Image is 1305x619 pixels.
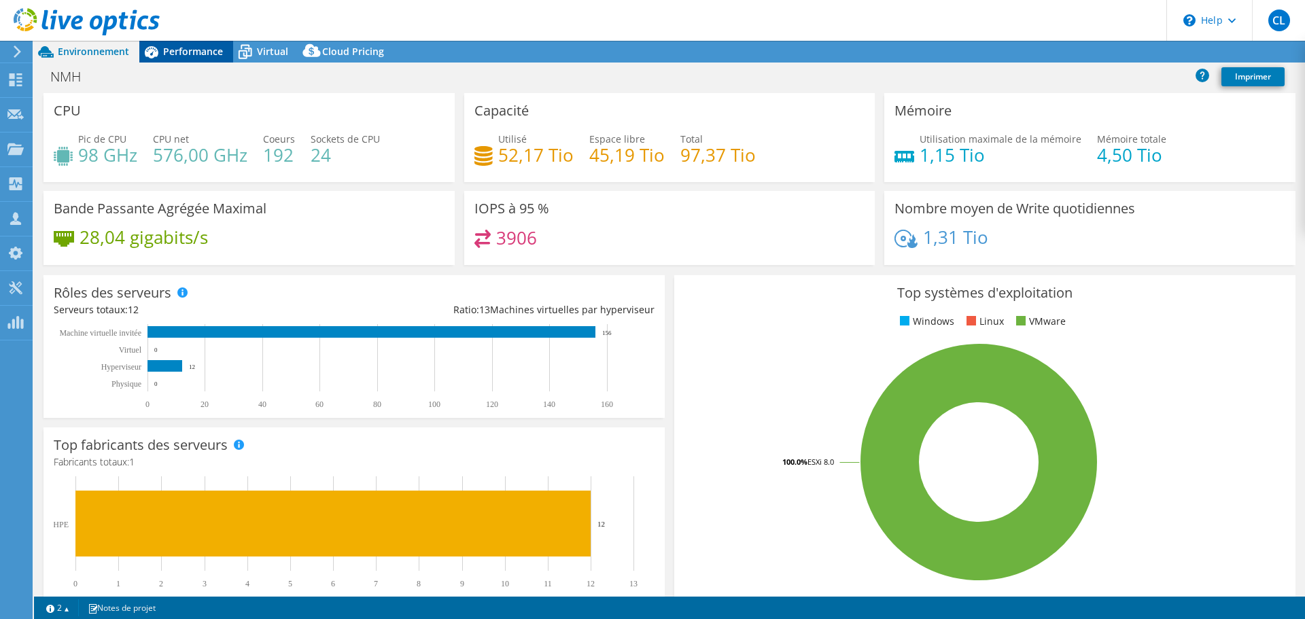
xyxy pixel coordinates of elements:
[354,302,655,317] div: Ratio: Machines virtuelles par hyperviseur
[782,457,807,467] tspan: 100.0%
[73,579,77,588] text: 0
[54,103,81,118] h3: CPU
[602,330,612,336] text: 156
[154,381,158,387] text: 0
[543,400,555,409] text: 140
[201,400,209,409] text: 20
[1221,67,1285,86] a: Imprimer
[101,362,141,372] text: Hyperviseur
[1097,132,1166,145] span: Mémoire totale
[428,400,440,409] text: 100
[589,147,665,162] h4: 45,19 Tio
[498,132,527,145] span: Utilisé
[501,579,509,588] text: 10
[263,132,295,145] span: Coeurs
[44,69,102,84] h1: NMH
[257,45,288,58] span: Virtual
[203,579,207,588] text: 3
[460,579,464,588] text: 9
[58,45,129,58] span: Environnement
[486,400,498,409] text: 120
[897,314,954,329] li: Windows
[129,455,135,468] span: 1
[159,579,163,588] text: 2
[288,579,292,588] text: 5
[311,132,380,145] span: Sockets de CPU
[680,147,756,162] h4: 97,37 Tio
[128,303,139,316] span: 12
[496,230,537,245] h4: 3906
[1097,147,1166,162] h4: 4,50 Tio
[153,147,247,162] h4: 576,00 GHz
[474,201,549,216] h3: IOPS à 95 %
[54,201,266,216] h3: Bande Passante Agrégée Maximal
[311,147,380,162] h4: 24
[54,455,655,470] h4: Fabricants totaux:
[923,230,988,245] h4: 1,31 Tio
[153,132,189,145] span: CPU net
[544,579,552,588] text: 11
[54,302,354,317] div: Serveurs totaux:
[629,579,638,588] text: 13
[154,347,158,353] text: 0
[894,201,1135,216] h3: Nombre moyen de Write quotidiennes
[589,132,645,145] span: Espace libre
[189,364,195,370] text: 12
[601,400,613,409] text: 160
[479,303,490,316] span: 13
[59,328,141,338] tspan: Machine virtuelle invitée
[53,520,69,529] text: HPE
[374,579,378,588] text: 7
[258,400,266,409] text: 40
[78,599,165,616] a: Notes de projet
[1183,14,1196,26] svg: \n
[111,379,141,389] text: Physique
[116,579,120,588] text: 1
[54,438,228,453] h3: Top fabricants des serveurs
[331,579,335,588] text: 6
[680,132,703,145] span: Total
[684,285,1285,300] h3: Top systèmes d'exploitation
[322,45,384,58] span: Cloud Pricing
[498,147,574,162] h4: 52,17 Tio
[1013,314,1066,329] li: VMware
[245,579,249,588] text: 4
[163,45,223,58] span: Performance
[894,103,952,118] h3: Mémoire
[920,132,1081,145] span: Utilisation maximale de la mémoire
[78,132,126,145] span: Pic de CPU
[417,579,421,588] text: 8
[263,147,295,162] h4: 192
[373,400,381,409] text: 80
[597,520,605,528] text: 12
[807,457,834,467] tspan: ESXi 8.0
[474,103,529,118] h3: Capacité
[920,147,1081,162] h4: 1,15 Tio
[587,579,595,588] text: 12
[37,599,79,616] a: 2
[145,400,150,409] text: 0
[54,285,171,300] h3: Rôles des serveurs
[80,230,208,245] h4: 28,04 gigabits/s
[119,345,142,355] text: Virtuel
[315,400,324,409] text: 60
[78,147,137,162] h4: 98 GHz
[1268,10,1290,31] span: CL
[963,314,1004,329] li: Linux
